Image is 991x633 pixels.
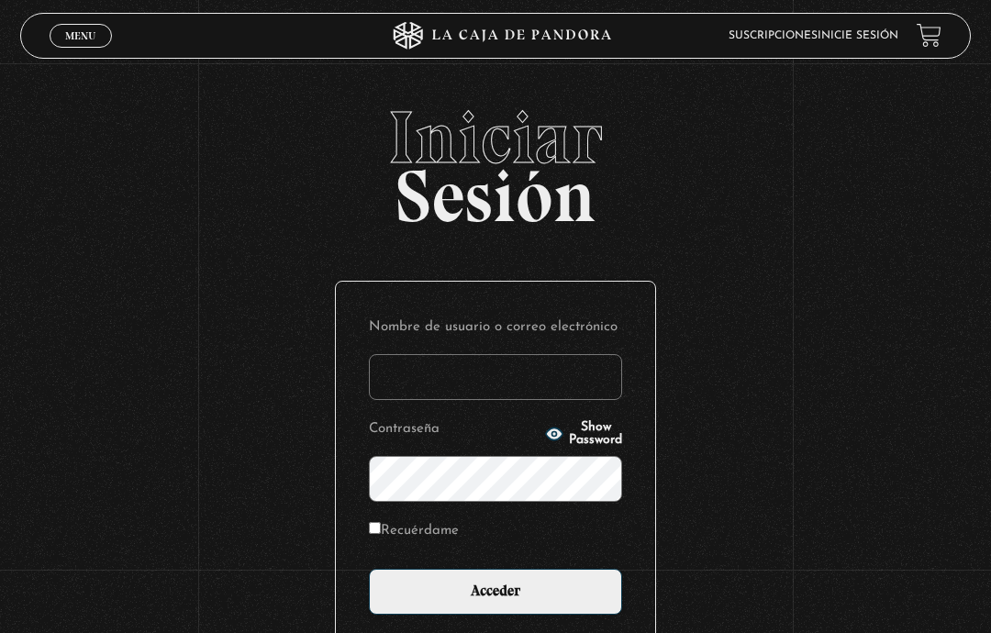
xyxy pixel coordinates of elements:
h2: Sesión [20,101,972,218]
a: View your shopping cart [917,23,941,48]
input: Recuérdame [369,522,381,534]
a: Inicie sesión [818,30,898,41]
input: Acceder [369,569,622,615]
label: Recuérdame [369,518,459,543]
span: Menu [65,30,95,41]
label: Nombre de usuario o correo electrónico [369,315,622,339]
span: Iniciar [20,101,972,174]
button: Show Password [545,421,622,447]
label: Contraseña [369,416,540,441]
span: Show Password [569,421,622,447]
a: Suscripciones [729,30,818,41]
span: Cerrar [60,46,103,59]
